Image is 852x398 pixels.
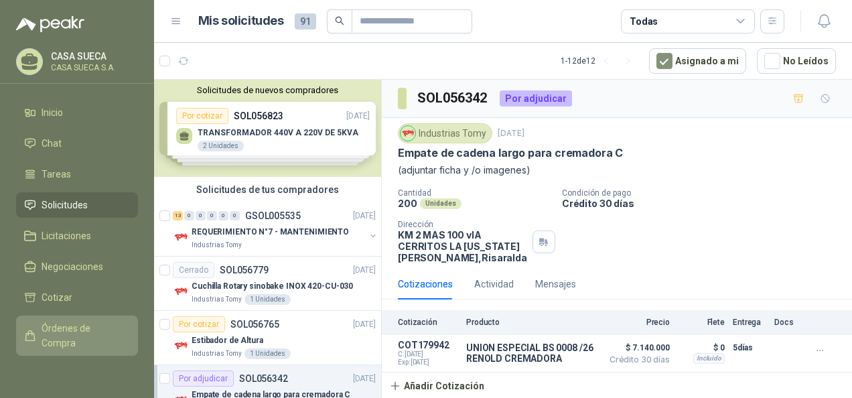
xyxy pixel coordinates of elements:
[198,11,284,31] h1: Mis solicitudes
[192,280,353,293] p: Cuchilla Rotary sinobake INOX 420-CU-030
[154,80,381,177] div: Solicitudes de nuevos compradoresPor cotizarSOL056823[DATE] TRANSFORMADOR 440V A 220V DE 5KVA2 Un...
[398,350,458,358] span: C: [DATE]
[398,318,458,327] p: Cotización
[218,211,228,220] div: 0
[220,265,269,275] p: SOL056779
[398,340,458,350] p: COT179942
[192,294,242,305] p: Industrias Tomy
[733,340,766,356] p: 5 días
[603,356,670,364] span: Crédito 30 días
[159,85,376,95] button: Solicitudes de nuevos compradores
[16,131,138,156] a: Chat
[42,167,71,182] span: Tareas
[42,136,62,151] span: Chat
[417,88,489,109] h3: SOL056342
[498,127,524,140] p: [DATE]
[678,318,725,327] p: Flete
[51,52,135,61] p: CASA SUECA
[154,257,381,311] a: CerradoSOL056779[DATE] Company LogoCuchilla Rotary sinobake INOX 420-CU-030Industrias Tomy1 Unidades
[42,259,103,274] span: Negociaciones
[398,198,417,209] p: 200
[16,161,138,187] a: Tareas
[401,126,415,141] img: Company Logo
[353,264,376,277] p: [DATE]
[398,188,551,198] p: Cantidad
[678,340,725,356] p: $ 0
[693,353,725,364] div: Incluido
[244,294,291,305] div: 1 Unidades
[535,277,576,291] div: Mensajes
[16,285,138,310] a: Cotizar
[398,163,836,178] p: (adjuntar ficha y /o imagenes)
[196,211,206,220] div: 0
[398,358,458,367] span: Exp: [DATE]
[245,211,301,220] p: GSOL005535
[16,100,138,125] a: Inicio
[42,228,91,243] span: Licitaciones
[173,211,183,220] div: 13
[603,340,670,356] span: $ 7.140.000
[500,90,572,107] div: Por adjudicar
[173,229,189,245] img: Company Logo
[42,321,125,350] span: Órdenes de Compra
[398,229,527,263] p: KM 2 MAS 100 vIA CERRITOS LA [US_STATE] [PERSON_NAME] , Risaralda
[42,105,63,120] span: Inicio
[466,342,595,364] p: UNION ESPECIAL BS 0008 /26 RENOLD CREMADORA
[295,13,316,29] span: 91
[16,254,138,279] a: Negociaciones
[207,211,217,220] div: 0
[173,316,225,332] div: Por cotizar
[474,277,514,291] div: Actividad
[16,316,138,356] a: Órdenes de Compra
[192,334,263,347] p: Estibador de Altura
[562,188,847,198] p: Condición de pago
[398,220,527,229] p: Dirección
[230,320,279,329] p: SOL056765
[51,64,135,72] p: CASA SUECA S.A.
[353,210,376,222] p: [DATE]
[16,192,138,218] a: Solicitudes
[230,211,240,220] div: 0
[192,348,242,359] p: Industrias Tomy
[42,198,88,212] span: Solicitudes
[173,208,378,251] a: 13 0 0 0 0 0 GSOL005535[DATE] Company LogoREQUERIMIENTO N°7 - MANTENIMIENTOIndustrias Tomy
[16,361,138,387] a: Remisiones
[398,277,453,291] div: Cotizaciones
[173,262,214,278] div: Cerrado
[353,318,376,331] p: [DATE]
[16,16,84,32] img: Logo peakr
[561,50,638,72] div: 1 - 12 de 12
[649,48,746,74] button: Asignado a mi
[398,146,623,160] p: Empate de cadena largo para cremadora C
[192,226,349,239] p: REQUERIMIENTO N°7 - MANTENIMIENTO
[466,318,595,327] p: Producto
[603,318,670,327] p: Precio
[774,318,801,327] p: Docs
[16,223,138,249] a: Licitaciones
[420,198,461,209] div: Unidades
[562,198,847,209] p: Crédito 30 días
[353,373,376,385] p: [DATE]
[630,14,658,29] div: Todas
[335,16,344,25] span: search
[173,371,234,387] div: Por adjudicar
[173,338,189,354] img: Company Logo
[154,177,381,202] div: Solicitudes de tus compradores
[184,211,194,220] div: 0
[192,240,242,251] p: Industrias Tomy
[398,123,492,143] div: Industrias Tomy
[173,283,189,300] img: Company Logo
[154,311,381,365] a: Por cotizarSOL056765[DATE] Company LogoEstibador de AlturaIndustrias Tomy1 Unidades
[239,374,288,383] p: SOL056342
[244,348,291,359] div: 1 Unidades
[757,48,836,74] button: No Leídos
[42,290,72,305] span: Cotizar
[733,318,766,327] p: Entrega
